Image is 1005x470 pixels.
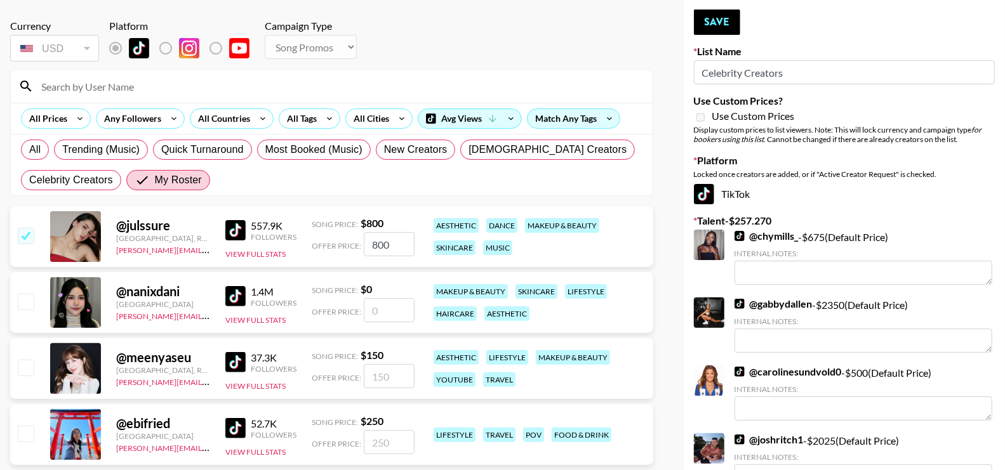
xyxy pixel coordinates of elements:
[735,230,992,285] div: - $ 675 (Default Price)
[361,283,372,295] strong: $ 0
[29,173,113,188] span: Celebrity Creators
[251,364,296,374] div: Followers
[735,433,804,446] a: @joshritch1
[735,434,745,445] img: TikTok
[22,109,70,128] div: All Prices
[251,298,296,308] div: Followers
[265,20,357,32] div: Campaign Type
[694,184,714,204] img: TikTok
[116,218,210,233] div: @ julssure
[694,184,995,204] div: TikTok
[251,351,296,364] div: 37.3K
[694,95,995,107] label: Use Custom Prices?
[483,372,516,387] div: travel
[361,217,383,229] strong: $ 800
[229,38,250,58] img: YouTube
[565,284,607,299] div: lifestyle
[486,218,517,233] div: dance
[434,306,477,321] div: haircare
[434,240,476,255] div: skincare
[109,35,260,62] div: Remove selected talent to change platforms
[735,317,992,326] div: Internal Notes:
[694,169,995,179] div: Locked once creators are added, or if "Active Creator Request" is checked.
[155,173,202,188] span: My Roster
[364,232,415,256] input: 800
[312,241,361,251] span: Offer Price:
[364,430,415,454] input: 250
[434,218,479,233] div: aesthetic
[735,297,992,353] div: - $ 2350 (Default Price)
[10,32,99,64] div: Remove selected talent to change your currency
[361,349,383,361] strong: $ 150
[225,352,246,372] img: TikTok
[109,20,260,32] div: Platform
[251,285,296,298] div: 1.4M
[694,45,995,58] label: List Name
[34,76,645,96] input: Search by User Name
[312,285,358,295] span: Song Price:
[694,125,982,144] em: for bookers using this list
[486,350,528,365] div: lifestyle
[469,142,627,157] span: [DEMOGRAPHIC_DATA] Creators
[116,299,210,309] div: [GEOGRAPHIC_DATA]
[116,415,210,431] div: @ ebifried
[10,20,99,32] div: Currency
[694,125,995,144] div: Display custom prices to list viewers. Note: This will lock currency and campaign type . Cannot b...
[225,249,286,259] button: View Full Stats
[116,375,364,387] a: [PERSON_NAME][EMAIL_ADDRESS][PERSON_NAME][DOMAIN_NAME]
[190,109,253,128] div: All Countries
[116,365,210,375] div: [GEOGRAPHIC_DATA], Republic of
[735,365,992,421] div: - $ 500 (Default Price)
[225,447,286,457] button: View Full Stats
[29,142,41,157] span: All
[536,350,610,365] div: makeup & beauty
[312,219,358,229] span: Song Price:
[129,38,149,58] img: TikTok
[694,10,740,35] button: Save
[251,219,296,232] div: 557.9K
[161,142,244,157] span: Quick Turnaround
[265,142,363,157] span: Most Booked (Music)
[552,428,611,442] div: food & drink
[312,417,358,427] span: Song Price:
[434,350,479,365] div: aesthetic
[225,315,286,325] button: View Full Stats
[13,37,97,60] div: USD
[116,441,364,453] a: [PERSON_NAME][EMAIL_ADDRESS][PERSON_NAME][DOMAIN_NAME]
[361,415,383,427] strong: $ 250
[312,307,361,317] span: Offer Price:
[694,214,995,227] label: Talent - $ 257.270
[312,351,358,361] span: Song Price:
[484,306,529,321] div: aesthetic
[312,439,361,448] span: Offer Price:
[116,349,210,365] div: @ meenyaseu
[434,372,476,387] div: youtube
[525,218,599,233] div: makeup & beauty
[364,298,415,322] input: 0
[434,428,476,442] div: lifestyle
[516,284,557,299] div: skincare
[346,109,392,128] div: All Cities
[225,286,246,306] img: TikTok
[251,417,296,430] div: 52.7K
[116,233,210,243] div: [GEOGRAPHIC_DATA], Republic of
[179,38,199,58] img: Instagram
[116,243,364,255] a: [PERSON_NAME][EMAIL_ADDRESS][PERSON_NAME][DOMAIN_NAME]
[225,381,286,391] button: View Full Stats
[116,284,210,299] div: @ nanixdani
[712,110,795,122] span: Use Custom Prices
[483,428,516,442] div: travel
[62,142,140,157] span: Trending (Music)
[116,309,364,321] a: [PERSON_NAME][EMAIL_ADDRESS][PERSON_NAME][DOMAIN_NAME]
[418,109,521,128] div: Avg Views
[251,232,296,242] div: Followers
[735,297,813,310] a: @gabbydallen
[279,109,319,128] div: All Tags
[528,109,620,128] div: Match Any Tags
[694,154,995,167] label: Platform
[735,299,745,309] img: TikTok
[735,231,745,241] img: TikTok
[251,430,296,440] div: Followers
[364,364,415,388] input: 150
[384,142,448,157] span: New Creators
